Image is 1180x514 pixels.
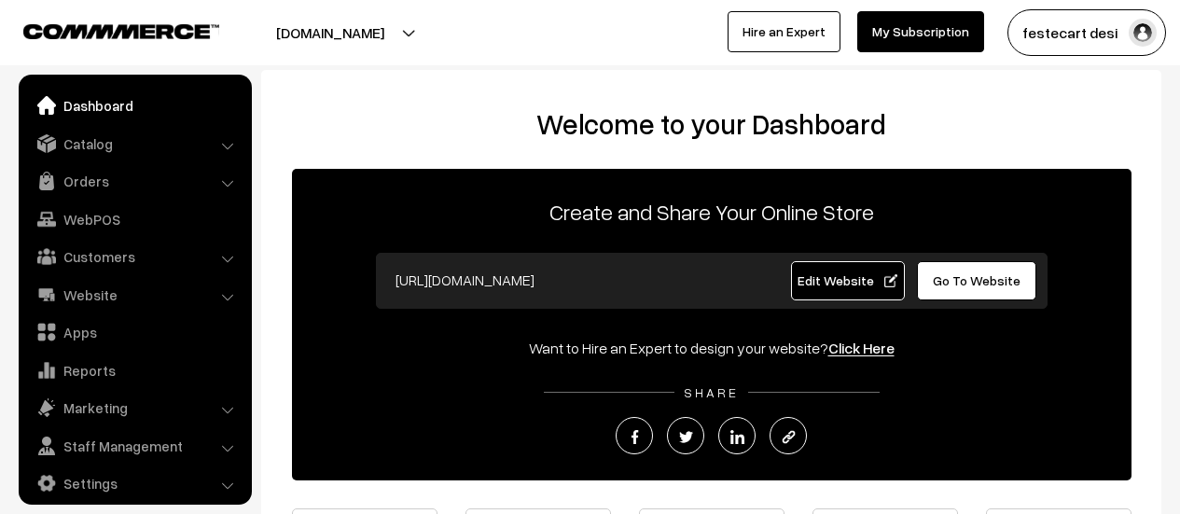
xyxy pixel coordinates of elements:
[292,337,1131,359] div: Want to Hire an Expert to design your website?
[728,11,840,52] a: Hire an Expert
[791,261,905,300] a: Edit Website
[23,164,245,198] a: Orders
[23,278,245,312] a: Website
[798,272,897,288] span: Edit Website
[674,384,748,400] span: SHARE
[933,272,1020,288] span: Go To Website
[917,261,1037,300] a: Go To Website
[23,19,187,41] a: COMMMERCE
[23,24,219,38] img: COMMMERCE
[23,466,245,500] a: Settings
[23,89,245,122] a: Dashboard
[1129,19,1157,47] img: user
[23,315,245,349] a: Apps
[23,429,245,463] a: Staff Management
[857,11,984,52] a: My Subscription
[23,354,245,387] a: Reports
[23,240,245,273] a: Customers
[292,195,1131,229] p: Create and Share Your Online Store
[828,339,895,357] a: Click Here
[23,202,245,236] a: WebPOS
[1007,9,1166,56] button: festecart desi
[23,127,245,160] a: Catalog
[23,391,245,424] a: Marketing
[280,107,1143,141] h2: Welcome to your Dashboard
[211,9,450,56] button: [DOMAIN_NAME]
